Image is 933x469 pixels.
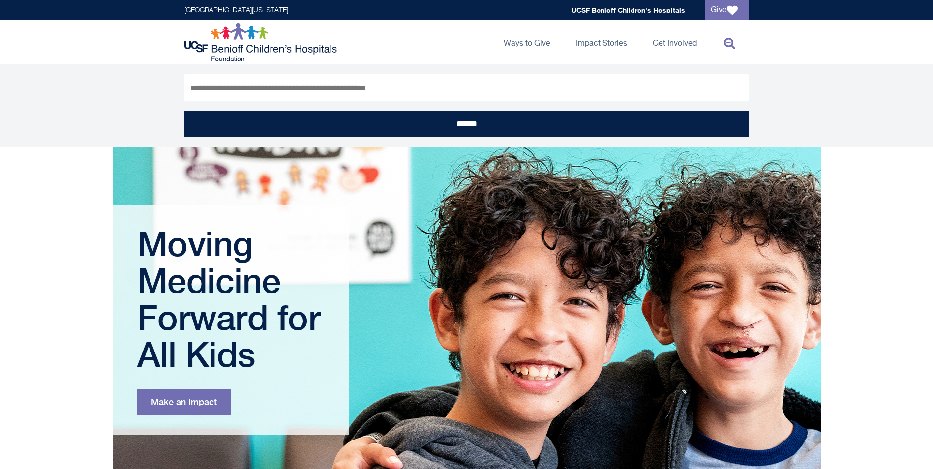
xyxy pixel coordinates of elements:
[184,7,288,14] a: [GEOGRAPHIC_DATA][US_STATE]
[705,0,749,20] a: Give
[496,20,558,64] a: Ways to Give
[645,20,705,64] a: Get Involved
[184,23,339,62] img: Logo for UCSF Benioff Children's Hospitals Foundation
[137,389,231,415] a: Make an Impact
[572,6,685,14] a: UCSF Benioff Children's Hospitals
[568,20,635,64] a: Impact Stories
[137,225,327,373] h1: Moving Medicine Forward for All Kids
